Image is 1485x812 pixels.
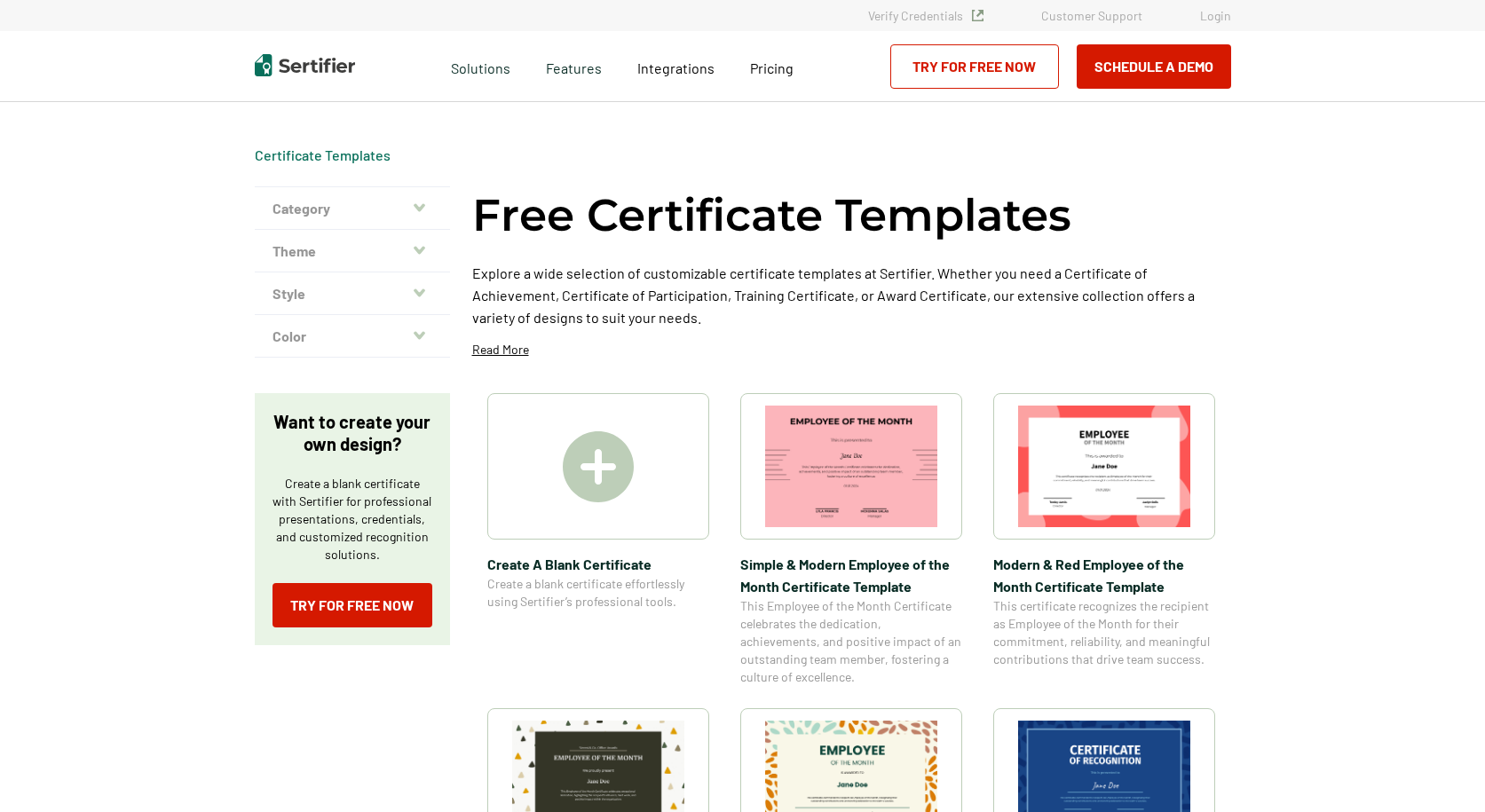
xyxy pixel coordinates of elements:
[563,431,634,502] img: Create A Blank Certificate
[255,146,391,163] a: Certificate Templates
[637,55,715,77] a: Integrations
[890,44,1059,89] a: Try for Free Now
[972,10,983,21] img: Verified
[472,341,529,359] p: Read More
[1018,406,1190,527] img: Modern & Red Employee of the Month Certificate Template
[487,575,709,611] span: Create a blank certificate effortlessly using Sertifier’s professional tools.
[993,597,1215,668] span: This certificate recognizes the recipient as Employee of the Month for their commitment, reliabil...
[750,59,794,76] span: Pricing
[472,262,1231,328] p: Explore a wide selection of customizable certificate templates at Sertifier. Whether you need a C...
[273,475,432,564] p: Create a blank certificate with Sertifier for professional presentations, credentials, and custom...
[255,146,391,164] div: Breadcrumb
[255,272,450,315] button: Style
[487,553,709,575] span: Create A Blank Certificate
[740,553,962,597] span: Simple & Modern Employee of the Month Certificate Template
[255,315,450,358] button: Color
[637,59,715,76] span: Integrations
[765,406,937,527] img: Simple & Modern Employee of the Month Certificate Template
[1041,8,1142,23] a: Customer Support
[1200,8,1231,23] a: Login
[255,187,450,230] button: Category
[451,55,510,77] span: Solutions
[255,230,450,272] button: Theme
[546,55,602,77] span: Features
[740,393,962,686] a: Simple & Modern Employee of the Month Certificate TemplateSimple & Modern Employee of the Month C...
[868,8,983,23] a: Verify Credentials
[993,393,1215,686] a: Modern & Red Employee of the Month Certificate TemplateModern & Red Employee of the Month Certifi...
[993,553,1215,597] span: Modern & Red Employee of the Month Certificate Template
[472,186,1071,244] h1: Free Certificate Templates
[273,583,432,627] a: Try for Free Now
[273,411,432,455] p: Want to create your own design?
[740,597,962,686] span: This Employee of the Month Certificate celebrates the dedication, achievements, and positive impa...
[255,54,355,76] img: Sertifier | Digital Credentialing Platform
[750,55,794,77] a: Pricing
